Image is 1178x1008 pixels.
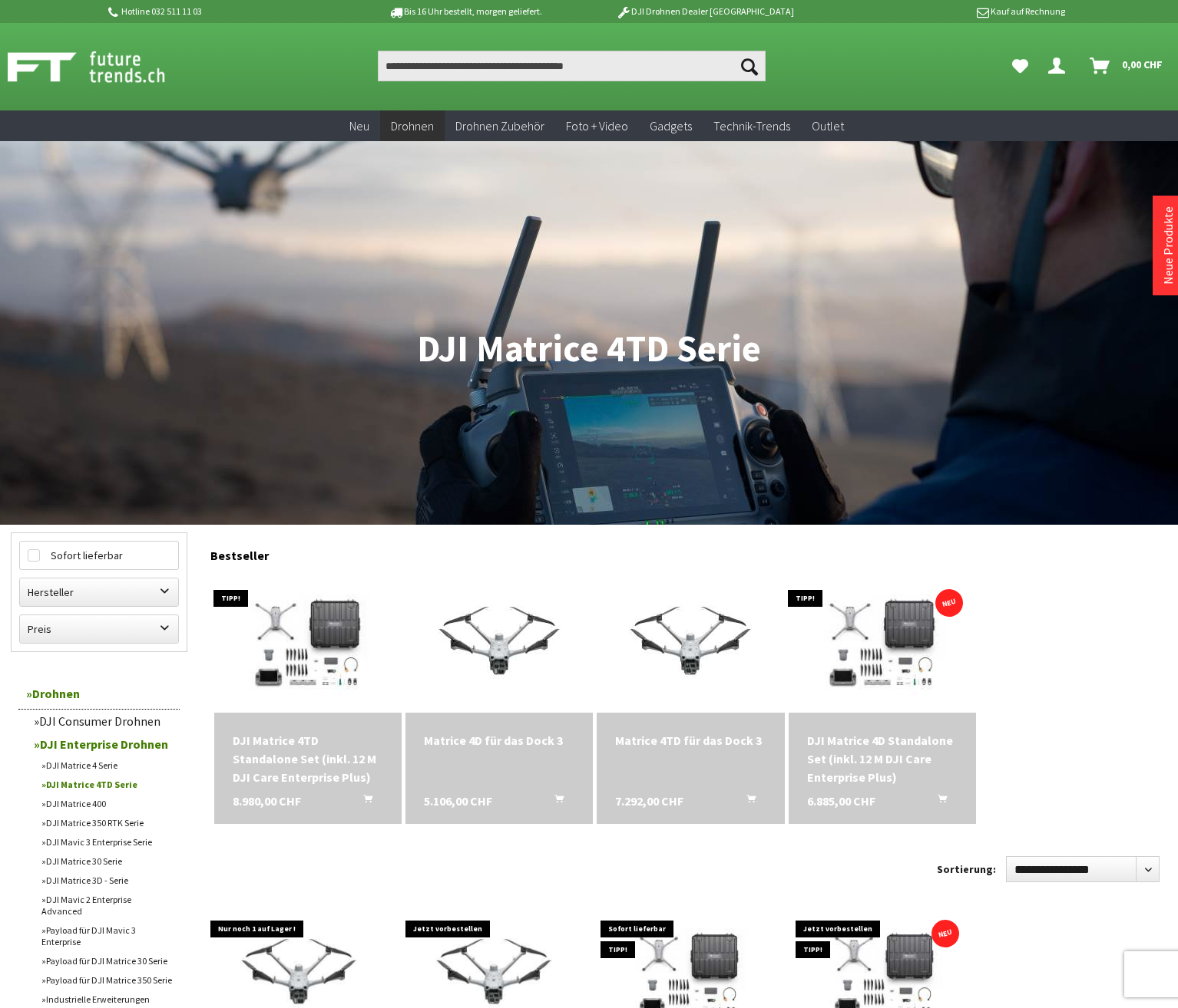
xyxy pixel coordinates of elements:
[615,731,766,749] div: Matrice 4TD für das Dock 3
[20,542,178,569] label: Sofort lieferbar
[378,51,766,81] input: Produkt, Marke, Kategorie, EAN, Artikelnummer…
[214,576,402,711] img: DJI Matrice 4TD Standalone Set (inkl. 12 M DJI Care Enterprise Plus)
[34,921,180,951] a: Payload für DJI Mavic 3 Enterprise
[349,118,369,133] span: Neu
[345,2,584,21] p: Bis 16 Uhr bestellt, morgen geliefert.
[1004,51,1036,81] a: Meine Favoriten
[825,2,1064,21] p: Kauf auf Rechnung
[34,871,180,890] a: DJI Matrice 3D - Serie
[34,951,180,970] a: Payload für DJI Matrice 30 Serie
[455,118,544,133] span: Drohnen Zubehör
[919,792,956,812] button: In den Warenkorb
[34,794,180,813] a: DJI Matrice 400
[424,731,574,749] a: Matrice 4D für das Dock 3 5.106,00 CHF In den Warenkorb
[789,576,976,711] img: DJI Matrice 4D Standalone Set (inkl. 12 M DJI Care Enterprise Plus)
[555,110,639,142] a: Foto + Video
[812,118,844,133] span: Outlet
[34,970,180,990] a: Payload für DJI Matrice 350 Serie
[937,857,996,881] label: Sortierung:
[445,110,555,142] a: Drohnen Zubehör
[1084,51,1170,81] a: Warenkorb
[34,852,180,871] a: DJI Matrice 30 Serie
[801,110,855,142] a: Outlet
[20,615,178,643] label: Preis
[34,775,180,794] a: DJI Matrice 4TD Serie
[233,731,383,786] a: DJI Matrice 4TD Standalone Set (inkl. 12 M DJI Care Enterprise Plus) 8.980,00 CHF In den Warenkorb
[585,2,825,21] p: DJI Drohnen Dealer [GEOGRAPHIC_DATA]
[639,110,703,142] a: Gadgets
[703,110,801,142] a: Technik-Trends
[233,792,301,810] span: 8.980,00 CHF
[407,575,591,713] img: Matrice 4D für das Dock 3
[391,118,434,133] span: Drohnen
[20,578,178,606] label: Hersteller
[34,832,180,852] a: DJI Mavic 3 Enterprise Serie
[536,792,573,812] button: In den Warenkorb
[424,731,574,749] div: Matrice 4D für das Dock 3
[345,792,382,812] button: In den Warenkorb
[11,330,1167,368] h1: DJI Matrice 4TD Serie
[598,575,783,713] img: Matrice 4TD für das Dock 3
[807,731,958,786] div: DJI Matrice 4D Standalone Set (inkl. 12 M DJI Care Enterprise Plus)
[34,890,180,921] a: DJI Mavic 2 Enterprise Advanced
[8,48,199,86] img: Shop Futuretrends - zur Startseite wechseln
[733,51,766,81] button: Suchen
[807,731,958,786] a: DJI Matrice 4D Standalone Set (inkl. 12 M DJI Care Enterprise Plus) 6.885,00 CHF In den Warenkorb
[34,813,180,832] a: DJI Matrice 350 RTK Serie
[34,756,180,775] a: DJI Matrice 4 Serie
[728,792,765,812] button: In den Warenkorb
[1122,52,1163,77] span: 0,00 CHF
[650,118,692,133] span: Gadgets
[26,710,180,733] a: DJI Consumer Drohnen
[105,2,345,21] p: Hotline 032 511 11 03
[233,731,383,786] div: DJI Matrice 4TD Standalone Set (inkl. 12 M DJI Care Enterprise Plus)
[210,532,1167,571] div: Bestseller
[380,110,445,142] a: Drohnen
[807,792,875,810] span: 6.885,00 CHF
[424,792,492,810] span: 5.106,00 CHF
[615,731,766,749] a: Matrice 4TD für das Dock 3 7.292,00 CHF In den Warenkorb
[339,110,380,142] a: Neu
[1042,51,1077,81] a: Dein Konto
[26,733,180,756] a: DJI Enterprise Drohnen
[566,118,628,133] span: Foto + Video
[1160,206,1176,285] a: Neue Produkte
[713,118,790,133] span: Technik-Trends
[18,678,180,710] a: Drohnen
[615,792,683,810] span: 7.292,00 CHF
